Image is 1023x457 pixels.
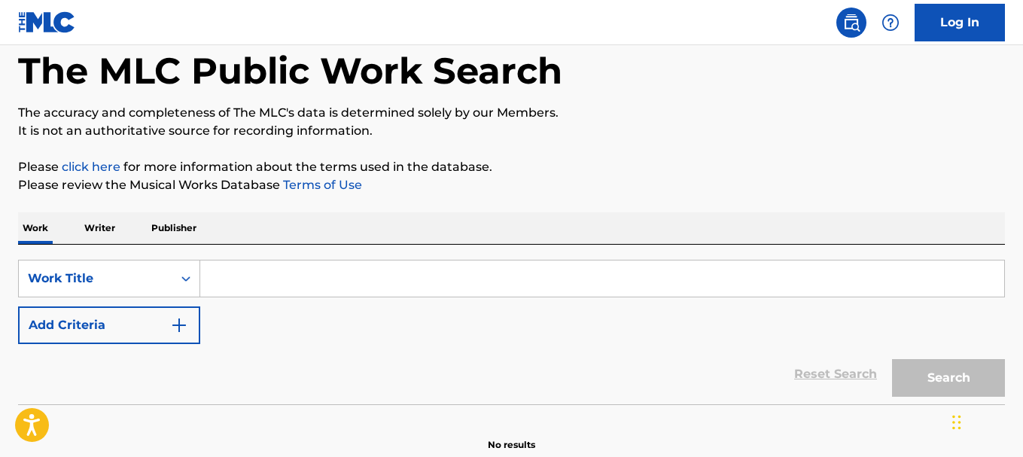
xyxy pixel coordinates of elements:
img: 9d2ae6d4665cec9f34b9.svg [170,316,188,334]
div: Drag [952,400,961,445]
a: Log In [915,4,1005,41]
iframe: Chat Widget [948,385,1023,457]
form: Search Form [18,260,1005,404]
img: help [881,14,900,32]
a: Terms of Use [280,178,362,192]
div: Work Title [28,270,163,288]
p: Please review the Musical Works Database [18,176,1005,194]
a: Public Search [836,8,866,38]
a: click here [62,160,120,174]
div: Help [875,8,906,38]
h1: The MLC Public Work Search [18,48,562,93]
p: Writer [80,212,120,244]
p: Please for more information about the terms used in the database. [18,158,1005,176]
p: The accuracy and completeness of The MLC's data is determined solely by our Members. [18,104,1005,122]
img: MLC Logo [18,11,76,33]
img: search [842,14,860,32]
button: Add Criteria [18,306,200,344]
p: Work [18,212,53,244]
p: No results [488,420,535,452]
p: It is not an authoritative source for recording information. [18,122,1005,140]
p: Publisher [147,212,201,244]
